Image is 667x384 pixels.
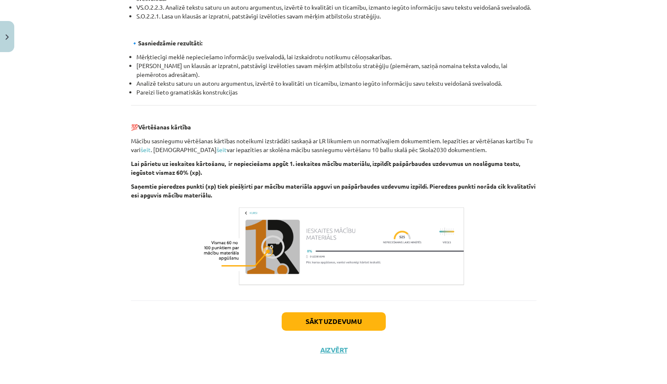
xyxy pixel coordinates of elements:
li: Pareizi lieto gramatiskās konstrukcijas [136,88,536,97]
strong: Sasniedzāmie rezultāti: [138,39,202,47]
a: šeit [141,146,151,153]
li: VS.O.2.2.3. Analizē tekstu saturu un autoru argumentus, izvērtē to kvalitāti un ticamību, izmanto... [136,3,536,12]
a: šeit [217,146,227,153]
p: 🔹 [131,39,536,47]
b: Vērtēšanas kārtība [138,123,191,131]
b: Saņemtie pieredzes punkti (xp) tiek piešķirti par mācību materiāla apguvi un pašpārbaudes uzdevum... [131,182,536,199]
li: Mērķtiecīgi meklē nepieciešamo informāciju svešvalodā, lai izskaidrotu notikumu cēloņsakarības. [136,53,536,61]
button: Sākt uzdevumu [282,312,386,331]
p: 💯 [131,114,536,132]
button: Aizvērt [318,346,350,354]
p: Mācību sasniegumu vērtēšanas kārtības noteikumi izstrādāti saskaņā ar LR likumiem un normatīvajie... [131,137,536,154]
li: S.O.2.2.1. Lasa un klausās ar izpratni, patstāvīgi izvēloties savam mērķim atbilstošu stratēģiju. [136,12,536,21]
li: Analizē tekstu saturu un autoru argumentus, izvērtē to kvalitāti un ticamību, izmanto iegūto info... [136,79,536,88]
img: icon-close-lesson-0947bae3869378f0d4975bcd49f059093ad1ed9edebbc8119c70593378902aed.svg [5,34,9,40]
b: Lai pārietu uz ieskaites kārtošanu, ir nepieciešams apgūt 1. ieskaites mācību materiālu, izpildīt... [131,160,520,176]
li: [PERSON_NAME] un klausās ar izpratni, patstāvīgi izvēloties savam mērķim atbilstošu stratēģiju (p... [136,61,536,79]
